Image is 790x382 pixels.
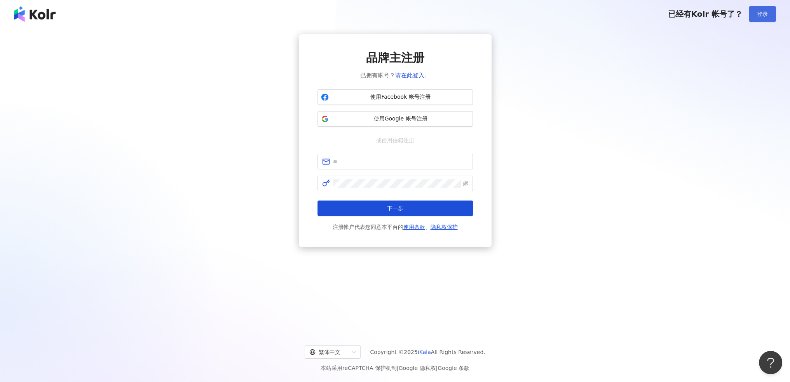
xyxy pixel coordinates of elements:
[360,72,395,79] font: 已拥有帐号？
[403,224,425,230] a: 使用条款
[431,349,485,355] font: All Rights Reserved.
[14,6,56,22] img: logo
[395,72,430,79] a: 请在此登入。
[759,351,782,374] iframe: Help Scout Beacon - Open
[317,89,473,105] button: 使用Facebook 帐号注册
[438,365,469,371] a: Google 条款
[319,349,340,355] font: 繁体中文
[404,349,418,355] font: 2025
[436,365,438,371] font: |
[757,11,768,17] font: 登录
[321,365,397,371] font: 本站采用reCAPTCHA 保护机制
[425,224,431,230] font: 、
[333,224,403,230] font: 注册帐户代表您同意本平台的
[366,51,424,65] font: 品牌主注册
[376,137,414,143] font: 或使用信箱注册
[749,6,776,22] button: 登录
[463,181,468,186] span: eye-invisible
[397,365,399,371] font: |
[317,201,473,216] button: 下一步
[387,205,403,211] font: 下一步
[399,365,436,371] a: Google 隐私权
[374,115,427,122] font: 使用Google 帐号注册
[317,111,473,127] button: 使用Google 帐号注册
[370,94,430,100] font: 使用Facebook 帐号注册
[370,349,404,355] font: Copyright ©
[418,349,431,355] a: iKala
[668,9,743,19] font: 已经有Kolr 帐号了？
[431,224,458,230] a: 隐私权保护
